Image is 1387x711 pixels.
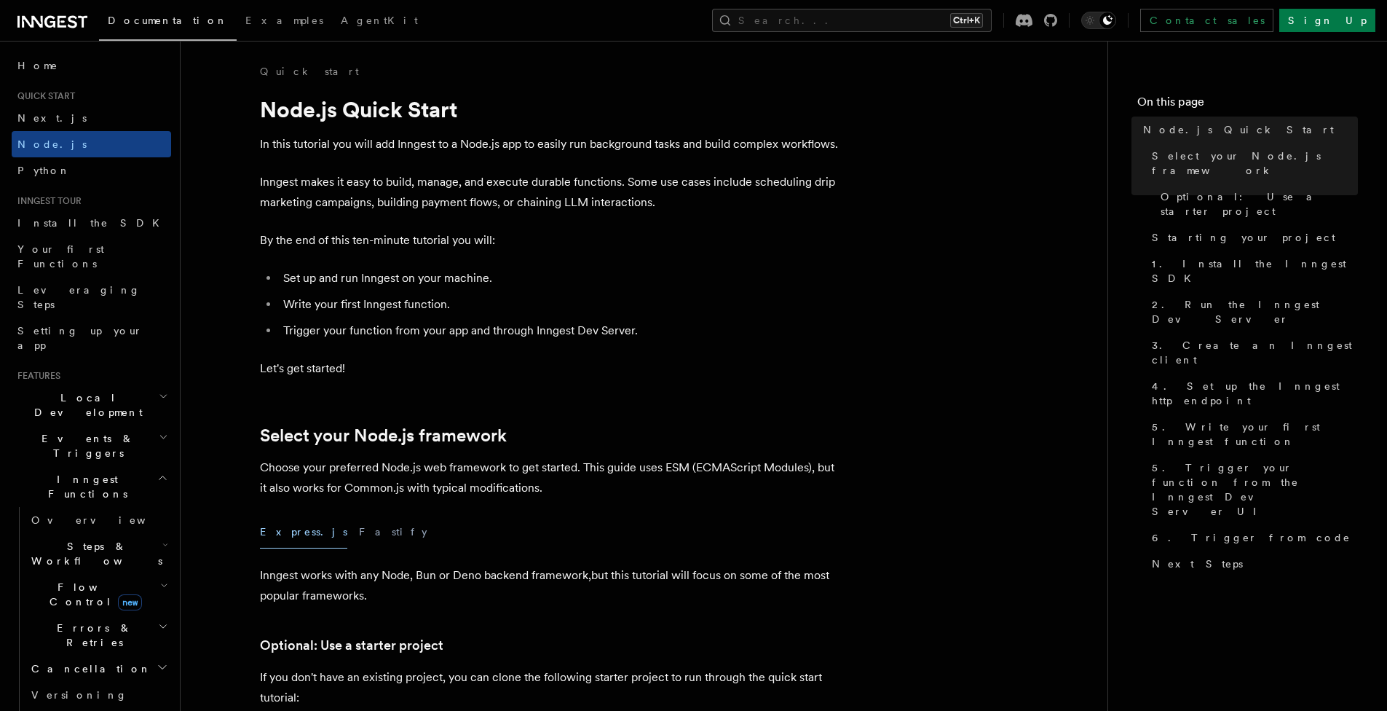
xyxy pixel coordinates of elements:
[12,425,171,466] button: Events & Triggers
[279,268,842,288] li: Set up and run Inngest on your machine.
[17,138,87,150] span: Node.js
[260,172,842,213] p: Inngest makes it easy to build, manage, and execute durable functions. Some use cases include sch...
[1081,12,1116,29] button: Toggle dark mode
[12,431,159,460] span: Events & Triggers
[1146,224,1358,251] a: Starting your project
[279,294,842,315] li: Write your first Inngest function.
[260,667,842,708] p: If you don't have an existing project, you can clone the following starter project to run through...
[17,243,104,270] span: Your first Functions
[12,105,171,131] a: Next.js
[1137,117,1358,143] a: Node.js Quick Start
[1152,230,1335,245] span: Starting your project
[12,472,157,501] span: Inngest Functions
[17,325,143,351] span: Setting up your app
[17,165,71,176] span: Python
[1152,338,1358,367] span: 3. Create an Inngest client
[260,565,842,606] p: Inngest works with any Node, Bun or Deno backend framework,but this tutorial will focus on some o...
[712,9,992,32] button: Search...Ctrl+K
[1152,256,1358,286] span: 1. Install the Inngest SDK
[25,682,171,708] a: Versioning
[118,594,142,610] span: new
[1143,122,1334,137] span: Node.js Quick Start
[1152,460,1358,519] span: 5. Trigger your function from the Inngest Dev Server UI
[12,277,171,318] a: Leveraging Steps
[359,516,427,549] button: Fastify
[108,15,228,26] span: Documentation
[12,52,171,79] a: Home
[1152,530,1351,545] span: 6. Trigger from code
[12,131,171,157] a: Node.js
[17,217,168,229] span: Install the SDK
[25,621,158,650] span: Errors & Retries
[1146,332,1358,373] a: 3. Create an Inngest client
[279,321,842,341] li: Trigger your function from your app and through Inngest Dev Server.
[25,580,160,609] span: Flow Control
[1146,251,1358,291] a: 1. Install the Inngest SDK
[260,516,347,549] button: Express.js
[12,390,159,420] span: Local Development
[25,661,151,676] span: Cancellation
[12,318,171,358] a: Setting up your app
[1146,373,1358,414] a: 4. Set up the Inngest http endpoint
[31,514,181,526] span: Overview
[1155,184,1358,224] a: Optional: Use a starter project
[25,656,171,682] button: Cancellation
[260,230,842,251] p: By the end of this ten-minute tutorial you will:
[245,15,323,26] span: Examples
[332,4,427,39] a: AgentKit
[260,635,443,656] a: Optional: Use a starter project
[12,90,75,102] span: Quick start
[12,210,171,236] a: Install the SDK
[1146,455,1358,525] a: 5. Trigger your function from the Inngest Dev Server UI
[31,689,127,701] span: Versioning
[25,615,171,656] button: Errors & Retries
[1152,379,1358,408] span: 4. Set up the Inngest http endpoint
[1161,189,1358,219] span: Optional: Use a starter project
[25,539,162,568] span: Steps & Workflows
[17,112,87,124] span: Next.js
[25,574,171,615] button: Flow Controlnew
[1140,9,1273,32] a: Contact sales
[950,13,983,28] kbd: Ctrl+K
[12,370,60,382] span: Features
[1146,551,1358,577] a: Next Steps
[1146,525,1358,551] a: 6. Trigger from code
[25,507,171,533] a: Overview
[1146,291,1358,332] a: 2. Run the Inngest Dev Server
[260,457,842,498] p: Choose your preferred Node.js web framework to get started. This guide uses ESM (ECMAScript Modul...
[1152,149,1358,178] span: Select your Node.js framework
[1152,420,1358,449] span: 5. Write your first Inngest function
[25,533,171,574] button: Steps & Workflows
[12,157,171,184] a: Python
[260,358,842,379] p: Let's get started!
[12,466,171,507] button: Inngest Functions
[12,236,171,277] a: Your first Functions
[1279,9,1375,32] a: Sign Up
[12,385,171,425] button: Local Development
[260,425,507,446] a: Select your Node.js framework
[1152,557,1243,571] span: Next Steps
[17,58,58,73] span: Home
[260,96,842,122] h1: Node.js Quick Start
[260,134,842,154] p: In this tutorial you will add Inngest to a Node.js app to easily run background tasks and build c...
[260,64,359,79] a: Quick start
[341,15,418,26] span: AgentKit
[1146,414,1358,455] a: 5. Write your first Inngest function
[17,284,141,310] span: Leveraging Steps
[99,4,237,41] a: Documentation
[1137,93,1358,117] h4: On this page
[237,4,332,39] a: Examples
[1152,297,1358,326] span: 2. Run the Inngest Dev Server
[1146,143,1358,184] a: Select your Node.js framework
[12,195,82,207] span: Inngest tour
